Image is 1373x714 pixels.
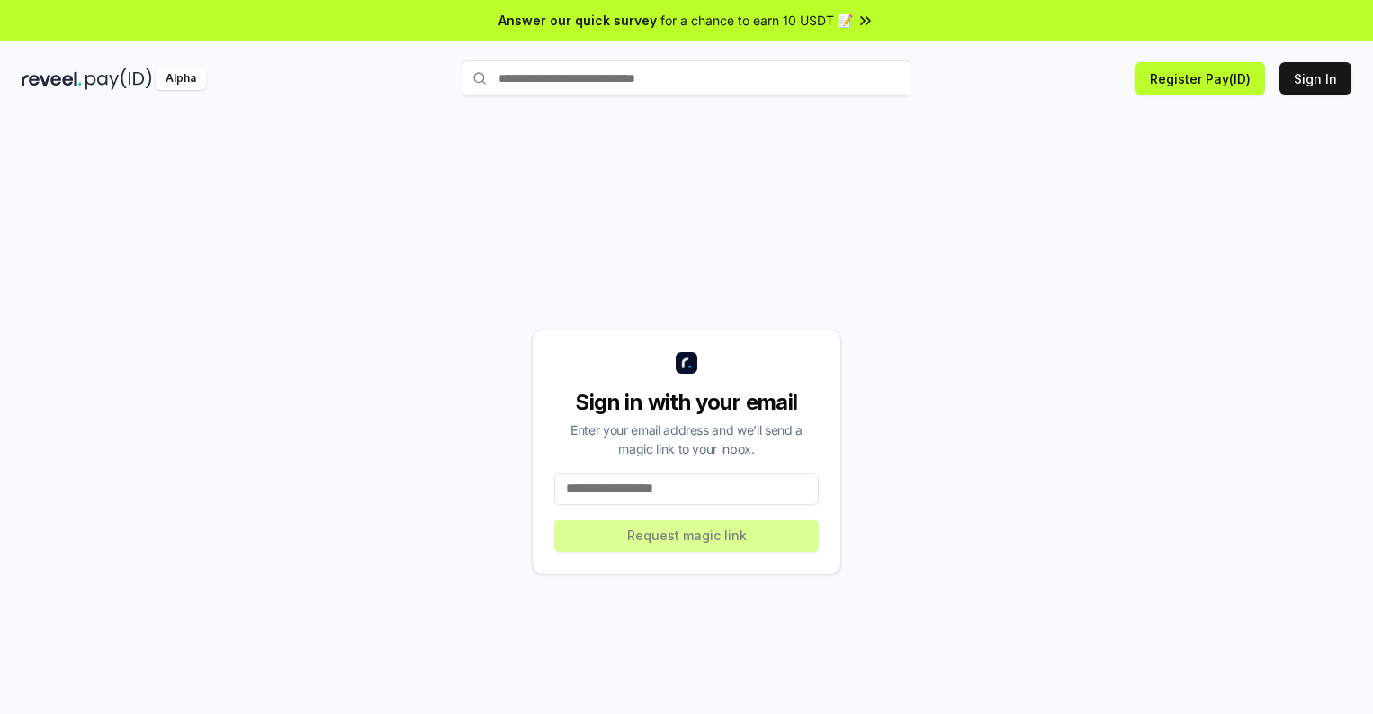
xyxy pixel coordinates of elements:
img: reveel_dark [22,68,82,90]
div: Alpha [156,68,206,90]
span: Answer our quick survey [498,11,657,30]
button: Sign In [1279,62,1351,95]
img: logo_small [676,352,697,374]
div: Sign in with your email [554,388,819,417]
div: Enter your email address and we’ll send a magic link to your inbox. [554,420,819,458]
span: for a chance to earn 10 USDT 📝 [660,11,853,30]
img: pay_id [85,68,152,90]
button: Register Pay(ID) [1135,62,1265,95]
